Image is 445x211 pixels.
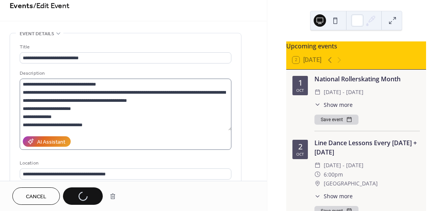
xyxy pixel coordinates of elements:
[324,161,363,170] span: [DATE] - [DATE]
[324,179,378,188] span: [GEOGRAPHIC_DATA]
[314,138,420,157] div: Line Dance Lessons Every [DATE] + [DATE]
[324,170,343,179] span: 6:00pm
[20,69,230,77] div: Description
[314,101,321,109] div: ​
[286,41,426,51] div: Upcoming events
[314,170,321,179] div: ​
[314,192,321,200] div: ​
[314,192,353,200] button: ​Show more
[23,136,71,147] button: AI Assistant
[12,187,60,205] button: Cancel
[37,138,65,146] div: AI Assistant
[298,79,302,87] div: 1
[26,193,46,201] span: Cancel
[296,88,304,92] div: Oct
[20,159,230,167] div: Location
[324,87,363,97] span: [DATE] - [DATE]
[314,74,420,84] div: National Rollerskating Month
[314,87,321,97] div: ​
[314,161,321,170] div: ​
[324,101,353,109] span: Show more
[314,179,321,188] div: ​
[296,152,304,156] div: Oct
[324,192,353,200] span: Show more
[298,143,302,151] div: 2
[20,30,54,38] span: Event details
[314,115,358,125] button: Save event
[20,43,230,51] div: Title
[314,101,353,109] button: ​Show more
